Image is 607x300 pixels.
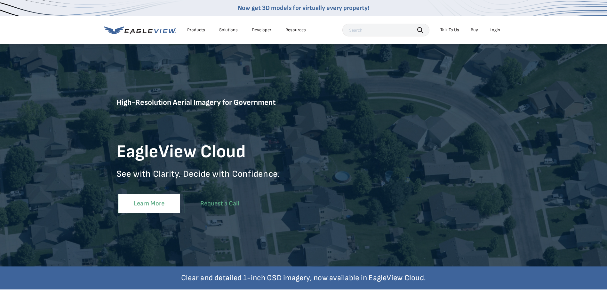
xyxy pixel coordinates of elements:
[116,168,304,189] p: See with Clarity. Decide with Confidence.
[116,141,304,163] h1: EagleView Cloud
[252,27,271,33] a: Developer
[285,27,306,33] div: Resources
[238,4,369,12] a: Now get 3D models for virtually every property!
[440,27,459,33] div: Talk To Us
[342,24,429,36] input: Search
[118,194,180,213] a: Learn More
[471,27,478,33] a: Buy
[187,27,205,33] div: Products
[116,97,304,136] h5: High-Resolution Aerial Imagery for Government
[490,27,500,33] div: Login
[219,27,238,33] div: Solutions
[185,194,255,213] a: Request a Call
[304,105,491,211] iframe: Eagleview Cloud Overview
